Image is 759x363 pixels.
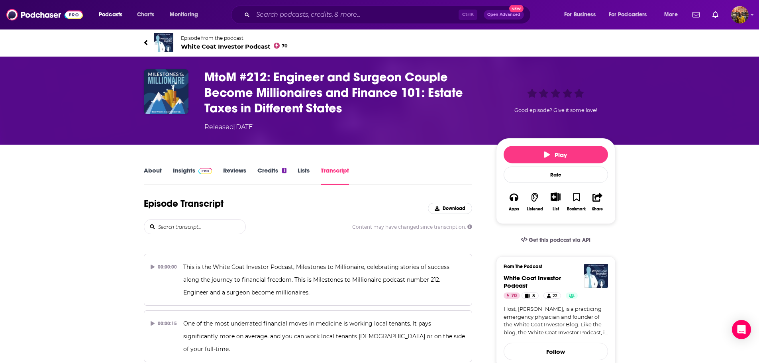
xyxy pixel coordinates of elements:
div: Search podcasts, credits, & more... [239,6,538,24]
a: Show notifications dropdown [689,8,703,22]
div: Show More ButtonList [545,187,566,216]
span: Logged in as hratnayake [731,6,749,24]
img: MtoM #212: Engineer and Surgeon Couple Become Millionaires and Finance 101: Estate Taxes in Diffe... [144,69,188,114]
div: Rate [504,167,608,183]
span: Good episode? Give it some love! [514,107,597,113]
span: New [509,5,524,12]
div: Bookmark [567,207,586,212]
img: Podchaser Pro [198,168,212,174]
input: Search podcasts, credits, & more... [253,8,459,21]
a: Host, [PERSON_NAME], is a practicing emergency physician and founder of the White Coat Investor B... [504,305,608,336]
span: Open Advanced [487,13,520,17]
button: open menu [604,8,659,21]
div: Released [DATE] [204,122,255,132]
a: 22 [543,292,561,299]
button: open menu [93,8,133,21]
button: Listened [524,187,545,216]
div: Share [592,207,603,212]
span: 70 [511,292,517,300]
button: open menu [164,8,208,21]
button: 00:00:15One of the most underrated financial moves in medicine is working local tenants. It pays ... [144,310,473,362]
button: 00:00:00This is the White Coat Investor Podcast, Milestones to Millionaire, celebrating stories o... [144,254,473,306]
span: For Business [564,9,596,20]
button: Download [428,203,472,214]
span: Play [544,151,567,159]
button: Open AdvancedNew [484,10,524,20]
button: Play [504,146,608,163]
span: Get this podcast via API [529,237,590,243]
button: Show profile menu [731,6,749,24]
span: White Coat Investor Podcast [181,43,288,50]
button: Follow [504,343,608,360]
div: Listened [527,207,543,212]
span: One of the most underrated financial moves in medicine is working local tenants. It pays signific... [183,320,467,353]
a: Credits1 [257,167,286,185]
a: Lists [298,167,310,185]
button: Apps [504,187,524,216]
img: User Profile [731,6,749,24]
span: Ctrl K [459,10,477,20]
span: Download [443,206,465,211]
h3: From The Podcast [504,264,602,269]
a: White Coat Investor Podcast [504,274,561,289]
a: Reviews [223,167,246,185]
div: Apps [509,207,519,212]
button: Show More Button [547,192,564,201]
a: Get this podcast via API [514,230,597,250]
button: Bookmark [566,187,587,216]
img: White Coat Investor Podcast [154,33,173,52]
div: List [553,206,559,212]
span: Episode from the podcast [181,35,288,41]
a: About [144,167,162,185]
a: Show notifications dropdown [709,8,722,22]
span: 8 [532,292,535,300]
div: Open Intercom Messenger [732,320,751,339]
h3: MtoM #212: Engineer and Surgeon Couple Become Millionaires and Finance 101: Estate Taxes in Diffe... [204,69,483,116]
img: Podchaser - Follow, Share and Rate Podcasts [6,7,83,22]
a: 70 [504,292,520,299]
span: This is the White Coat Investor Podcast, Milestones to Millionaire, celebrating stories of succes... [183,263,451,296]
div: 1 [282,168,286,173]
button: open menu [659,8,688,21]
span: Podcasts [99,9,122,20]
span: More [664,9,678,20]
button: open menu [559,8,606,21]
img: White Coat Investor Podcast [584,264,608,288]
span: 22 [553,292,557,300]
span: Monitoring [170,9,198,20]
span: Charts [137,9,154,20]
span: Content may have changed since transcription. [352,224,472,230]
a: InsightsPodchaser Pro [173,167,212,185]
button: Share [587,187,608,216]
div: 00:00:00 [151,261,177,273]
input: Search transcript... [157,220,245,234]
a: White Coat Investor PodcastEpisode from the podcastWhite Coat Investor Podcast70 [144,33,616,52]
span: For Podcasters [609,9,647,20]
a: Charts [132,8,159,21]
a: Transcript [321,167,349,185]
span: 70 [282,44,288,48]
h1: Episode Transcript [144,198,224,210]
a: 8 [522,292,538,299]
div: 00:00:15 [151,317,177,330]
